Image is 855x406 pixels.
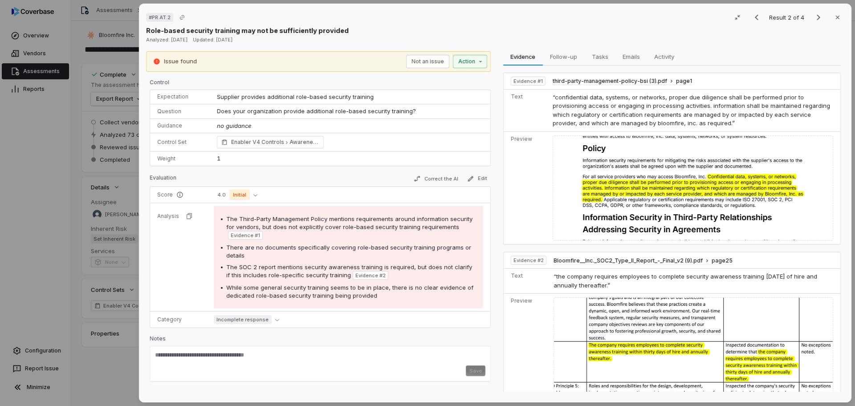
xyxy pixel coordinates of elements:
[157,316,199,323] p: Category
[157,191,199,198] p: Score
[146,37,187,43] span: Analyzed: [DATE]
[355,272,386,279] span: Evidence # 2
[554,273,817,289] span: “the company requires employees to complete security awareness training [DATE] of hire and annual...
[214,315,272,324] span: Incomplete response
[214,189,261,200] button: 4.0Initial
[149,14,171,21] span: # PR.AT.2
[150,174,176,185] p: Evaluation
[217,155,220,162] span: 1
[150,335,491,346] p: Notes
[588,51,612,62] span: Tasks
[769,12,806,22] p: Result 2 of 4
[464,173,491,184] button: Edit
[226,215,472,230] span: The Third-Party Management Policy mentions requirements around information security for vendors, ...
[229,189,250,200] span: Initial
[410,173,462,184] button: Correct the AI
[231,232,260,239] span: Evidence # 1
[748,12,765,23] button: Previous result
[217,107,416,115] span: Does your organization provide additional role-based security training?
[553,78,692,85] button: third-party-management-policy-bsi (3).pdfpage1
[193,37,232,43] span: Updated: [DATE]
[226,263,472,279] span: The SOC 2 report mentions security awareness training is required, but does not clarify if this i...
[651,51,678,62] span: Activity
[553,78,667,85] span: third-party-management-policy-bsi (3).pdf
[676,78,692,85] span: page 1
[174,9,190,25] button: Copy link
[619,51,643,62] span: Emails
[226,284,473,299] span: While some general security training seems to be in place, there is no clear evidence of dedicate...
[217,122,251,129] span: no guidance
[504,131,549,244] td: Preview
[157,122,203,129] p: Guidance
[554,257,703,264] span: Bloomfire__Inc._SOC2_Type_II_Report_-_Final_v2 (9).pdf
[553,135,833,241] img: 1ce7ead768214eee8eefa77cf86921d0_original.jpg_w1200.jpg
[554,257,733,265] button: Bloomfire__Inc._SOC2_Type_II_Report_-_Final_v2 (9).pdfpage25
[157,213,179,220] p: Analysis
[406,55,449,68] button: Not an issue
[504,89,549,131] td: Text
[712,257,733,264] span: page 25
[164,57,197,66] p: Issue found
[150,79,491,90] p: Control
[157,139,203,146] p: Control Set
[217,93,374,100] span: Supplier provides additional role-based security training
[146,26,349,35] p: Role-based security training may not be sufficiently provided
[226,244,471,259] span: There are no documents specifically covering role-based security training programs or details
[507,51,539,62] span: Evidence
[553,94,830,127] span: “confidential data, systems, or networks, proper due diligence shall be performed prior to provis...
[547,51,581,62] span: Follow-up
[513,257,544,264] span: Evidence # 2
[157,108,203,115] p: Question
[231,138,319,147] span: Enabler V4 Controls Awareness and Training
[157,155,203,162] p: Weight
[504,269,550,294] td: Text
[513,78,543,85] span: Evidence # 1
[157,93,203,100] p: Expectation
[453,55,487,68] button: Action
[810,12,827,23] button: Next result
